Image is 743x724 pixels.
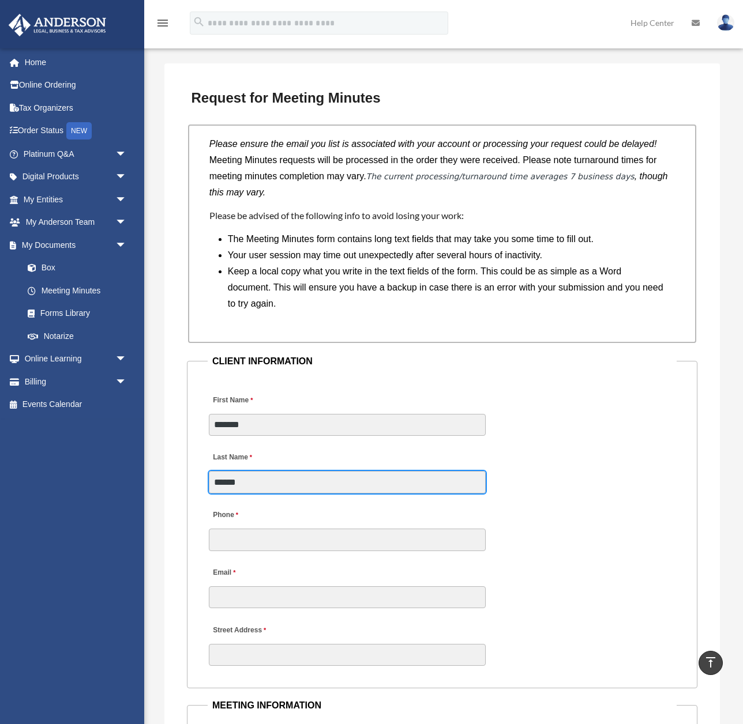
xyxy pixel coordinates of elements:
span: arrow_drop_down [115,233,138,257]
a: vertical_align_top [699,651,723,675]
a: Billingarrow_drop_down [8,370,144,393]
em: The current processing/turnaround time averages 7 business days [366,172,635,181]
label: Email [209,565,238,581]
span: arrow_drop_down [115,165,138,189]
a: Digital Productsarrow_drop_down [8,165,144,188]
span: arrow_drop_down [115,348,138,371]
li: Keep a local copy what you write in the text fields of the form. This could be as simple as a Wor... [228,263,666,312]
a: Platinum Q&Aarrow_drop_down [8,142,144,165]
li: Your user session may time out unexpectedly after several hours of inactivity. [228,247,666,263]
img: User Pic [717,14,734,31]
p: Meeting Minutes requests will be processed in the order they were received. Please note turnaroun... [209,152,675,201]
span: arrow_drop_down [115,211,138,235]
a: Online Ordering [8,74,144,97]
i: menu [156,16,170,30]
i: Please ensure the email you list is associated with your account or processing your request could... [209,139,657,149]
a: Forms Library [16,302,144,325]
i: search [193,16,205,28]
li: The Meeting Minutes form contains long text fields that may take you some time to fill out. [228,231,666,247]
i: , though this may vary. [209,171,668,197]
a: Online Learningarrow_drop_down [8,348,144,371]
a: Notarize [16,325,144,348]
label: First Name [209,393,256,408]
span: arrow_drop_down [115,142,138,166]
a: My Documentsarrow_drop_down [8,233,144,257]
a: Events Calendar [8,393,144,416]
a: Home [8,51,144,74]
div: NEW [66,122,92,139]
legend: MEETING INFORMATION [208,697,677,714]
span: arrow_drop_down [115,370,138,394]
label: Last Name [209,450,255,466]
a: Meeting Minutes [16,279,138,302]
a: menu [156,20,170,30]
a: My Entitiesarrow_drop_down [8,188,144,211]
legend: CLIENT INFORMATION [208,353,677,369]
label: Phone [209,508,241,523]
img: Anderson Advisors Platinum Portal [5,14,110,36]
span: arrow_drop_down [115,188,138,212]
label: Street Address [209,623,318,638]
a: My Anderson Teamarrow_drop_down [8,211,144,234]
h4: Please be advised of the following info to avoid losing your work: [209,209,675,222]
h3: Request for Meeting Minutes [187,86,698,110]
a: Tax Organizers [8,96,144,119]
i: vertical_align_top [704,655,718,669]
a: Order StatusNEW [8,119,144,143]
a: Box [16,257,144,280]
